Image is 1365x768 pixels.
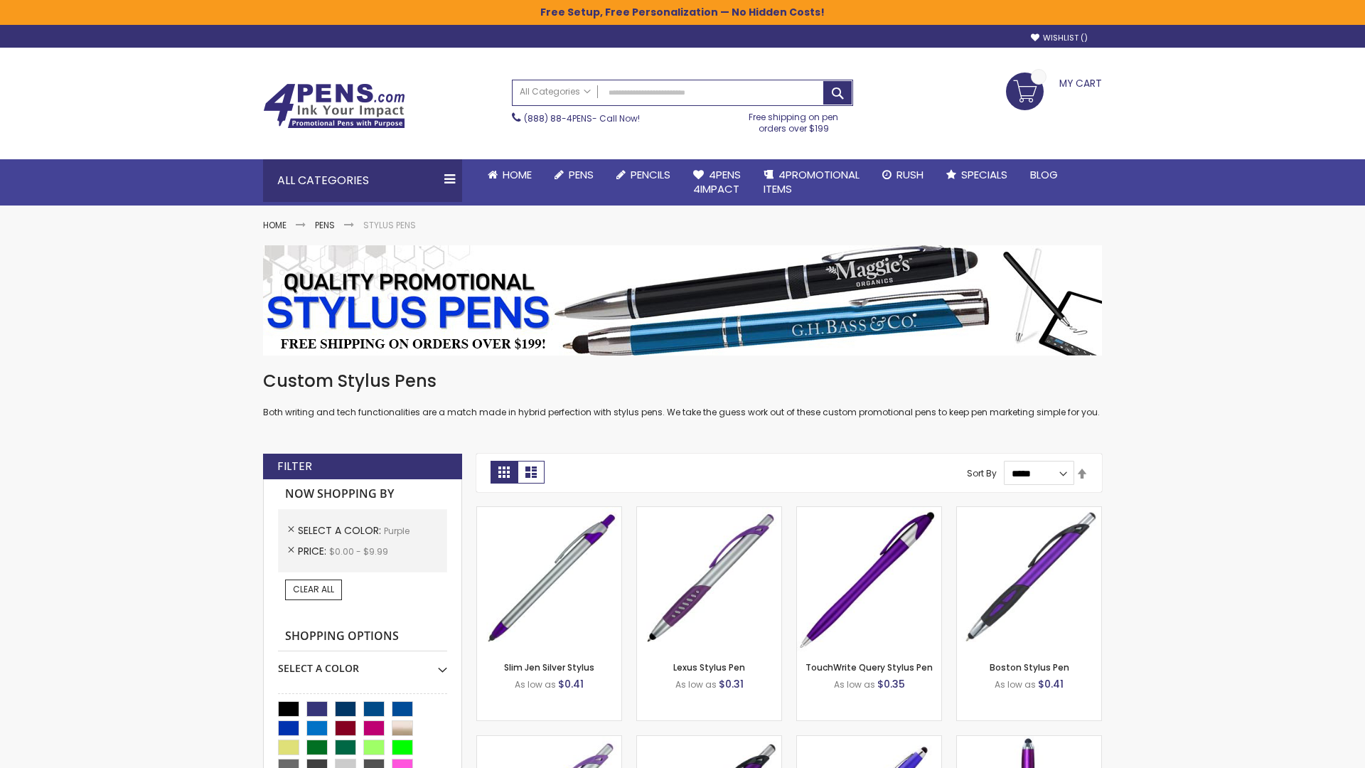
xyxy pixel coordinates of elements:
a: Wishlist [1031,33,1088,43]
span: $0.41 [1038,677,1064,691]
span: Rush [896,167,924,182]
a: Slim Jen Silver Stylus-Purple [477,506,621,518]
span: Home [503,167,532,182]
span: Specials [961,167,1007,182]
a: 4Pens4impact [682,159,752,206]
a: Home [476,159,543,191]
a: Boston Stylus Pen-Purple [957,506,1101,518]
a: Pens [315,219,335,231]
a: TouchWrite Command Stylus Pen-Purple [957,735,1101,747]
span: - Call Now! [524,112,640,124]
label: Sort By [967,467,997,479]
a: Clear All [285,580,342,599]
span: $0.00 - $9.99 [329,545,388,558]
div: All Categories [263,159,462,202]
span: $0.35 [877,677,905,691]
strong: Stylus Pens [363,219,416,231]
span: Price [298,544,329,558]
a: All Categories [513,80,598,104]
a: Boston Silver Stylus Pen-Purple [477,735,621,747]
img: Slim Jen Silver Stylus-Purple [477,507,621,651]
strong: Grid [491,461,518,484]
span: Blog [1030,167,1058,182]
a: Rush [871,159,935,191]
a: Pens [543,159,605,191]
span: Pencils [631,167,670,182]
a: TouchWrite Query Stylus Pen [805,661,933,673]
div: Both writing and tech functionalities are a match made in hybrid perfection with stylus pens. We ... [263,370,1102,419]
span: As low as [675,678,717,690]
img: TouchWrite Query Stylus Pen-Purple [797,507,941,651]
span: 4PROMOTIONAL ITEMS [764,167,860,196]
span: $0.31 [719,677,744,691]
div: Select A Color [278,651,447,676]
a: Lexus Metallic Stylus Pen-Purple [637,735,781,747]
div: Free shipping on pen orders over $199 [734,106,854,134]
a: Pencils [605,159,682,191]
a: Home [263,219,287,231]
span: As low as [834,678,875,690]
img: Lexus Stylus Pen-Purple [637,507,781,651]
a: (888) 88-4PENS [524,112,592,124]
a: Blog [1019,159,1069,191]
span: Select A Color [298,523,384,538]
a: Lexus Stylus Pen [673,661,745,673]
a: Lexus Stylus Pen-Purple [637,506,781,518]
a: 4PROMOTIONALITEMS [752,159,871,206]
strong: Shopping Options [278,622,447,652]
span: Pens [569,167,594,182]
span: Purple [384,525,409,537]
strong: Now Shopping by [278,479,447,509]
h1: Custom Stylus Pens [263,370,1102,393]
a: Boston Stylus Pen [990,661,1069,673]
a: Slim Jen Silver Stylus [504,661,594,673]
img: 4Pens Custom Pens and Promotional Products [263,83,405,129]
span: Clear All [293,583,334,595]
img: Stylus Pens [263,245,1102,356]
a: Sierra Stylus Twist Pen-Purple [797,735,941,747]
span: As low as [515,678,556,690]
a: TouchWrite Query Stylus Pen-Purple [797,506,941,518]
img: Boston Stylus Pen-Purple [957,507,1101,651]
span: As low as [995,678,1036,690]
span: $0.41 [558,677,584,691]
a: Specials [935,159,1019,191]
span: 4Pens 4impact [693,167,741,196]
span: All Categories [520,86,591,97]
strong: Filter [277,459,312,474]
